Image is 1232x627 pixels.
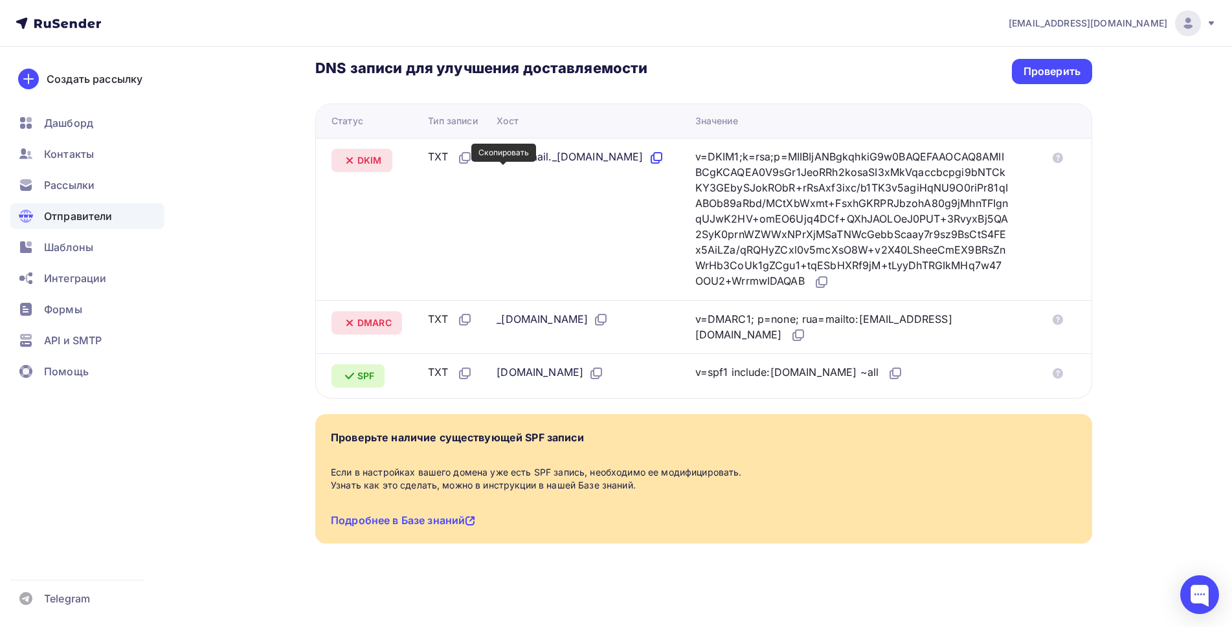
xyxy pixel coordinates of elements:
[695,115,738,127] div: Значение
[331,466,1077,492] div: Если в настройках вашего домена уже есть SPF запись, необходимо ее модифицировать. Узнать как это...
[428,115,477,127] div: Тип записи
[44,177,95,193] span: Рассылки
[44,239,93,255] span: Шаблоны
[695,311,1009,344] div: v=DMARC1; p=none; rua=mailto:[EMAIL_ADDRESS][DOMAIN_NAME]
[497,149,664,166] div: mdmdmail._[DOMAIN_NAME]
[428,149,472,166] div: TXT
[10,234,164,260] a: Шаблоны
[331,115,363,127] div: Статус
[695,149,1009,290] div: v=DKIM1;k=rsa;p=MIIBIjANBgkqhkiG9w0BAQEFAAOCAQ8AMIIBCgKCAQEA0V9sGr1JeoRRh2kosaSI3xMkVqaccbcpgi9bN...
[357,369,374,382] span: SPF
[497,115,519,127] div: Хост
[428,311,472,328] div: TXT
[44,208,113,224] span: Отправители
[357,154,382,167] span: DKIM
[10,110,164,136] a: Дашборд
[497,311,609,328] div: _[DOMAIN_NAME]
[331,514,475,527] a: Подробнее в Базе знаний
[428,364,472,381] div: TXT
[44,115,93,131] span: Дашборд
[10,141,164,167] a: Контакты
[44,146,94,162] span: Контакты
[695,364,904,381] div: v=spf1 include:[DOMAIN_NAME] ~all
[331,430,584,445] div: Проверьте наличие существующей SPF записи
[10,203,164,229] a: Отправители
[44,333,102,348] span: API и SMTP
[10,296,164,322] a: Формы
[1024,64,1081,79] div: Проверить
[497,364,604,381] div: [DOMAIN_NAME]
[315,59,647,80] h3: DNS записи для улучшения доставляемости
[1009,10,1216,36] a: [EMAIL_ADDRESS][DOMAIN_NAME]
[44,591,90,606] span: Telegram
[44,302,82,317] span: Формы
[357,316,392,329] span: DMARC
[44,270,106,286] span: Интеграции
[47,71,142,87] div: Создать рассылку
[10,172,164,198] a: Рассылки
[44,364,89,379] span: Помощь
[1009,17,1167,30] span: [EMAIL_ADDRESS][DOMAIN_NAME]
